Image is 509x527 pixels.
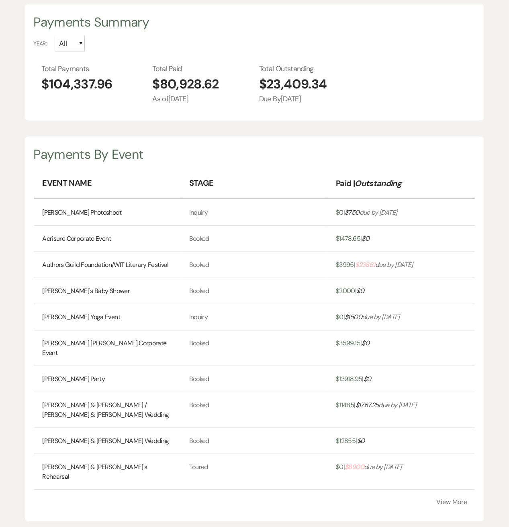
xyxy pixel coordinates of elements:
[336,400,416,420] a: $11485|$1767.25due by [DATE]
[336,234,369,244] a: $1478.65|$0
[357,437,365,445] span: $ 0
[181,304,328,330] td: Inquiry
[345,208,397,217] i: due by [DATE]
[336,313,343,321] span: $ 0
[152,74,219,94] span: $80,928.62
[336,437,356,445] span: $ 12855
[336,208,343,217] span: $ 0
[336,286,364,296] a: $2000|$0
[362,339,370,347] span: $ 0
[42,400,173,420] a: [PERSON_NAME] & [PERSON_NAME] / [PERSON_NAME] & [PERSON_NAME] Wedding
[356,287,364,295] span: $ 0
[33,39,47,48] span: Year:
[355,178,401,189] em: Outstanding
[42,260,169,270] a: Authors Guild Foundation/WIT Literary Festival
[336,374,371,384] a: $13918.95|$0
[336,462,402,482] a: $0|$8900due by [DATE]
[356,401,379,409] span: $ 1767.25
[336,436,364,446] a: $12855|$0
[336,177,401,190] p: Paid |
[181,252,328,278] td: Booked
[181,454,328,490] td: Toured
[345,208,359,217] span: $ 750
[362,234,370,243] span: $ 0
[259,64,327,74] span: Total Outstanding
[437,499,468,505] button: View More
[181,278,328,304] td: Booked
[42,208,121,217] a: [PERSON_NAME] Photoshoot
[42,462,173,482] a: [PERSON_NAME] & [PERSON_NAME]'s Rehearsal
[41,64,112,74] span: Total Payments
[355,260,375,269] span: $ 2386.1
[336,260,413,270] a: $3995|$2386.1due by [DATE]
[336,401,354,409] span: $ 11485
[259,74,327,94] span: $23,409.34
[336,339,360,347] span: $ 3599.15
[33,145,475,164] div: Payments By Event
[355,260,413,269] i: due by [DATE]
[336,208,397,217] a: $0|$750due by [DATE]
[42,312,120,322] a: [PERSON_NAME] Yoga Event
[181,392,328,428] td: Booked
[42,374,105,384] a: [PERSON_NAME] Party
[42,338,173,358] a: [PERSON_NAME] [PERSON_NAME] Corporate Event
[336,375,362,383] span: $ 13918.95
[34,169,181,199] th: Event Name
[181,226,328,252] td: Booked
[41,74,112,94] span: $104,337.96
[336,234,360,243] span: $ 1478.65
[336,287,355,295] span: $ 2000
[152,94,219,105] span: As of [DATE]
[356,401,417,409] i: due by [DATE]
[42,286,130,296] a: [PERSON_NAME]'s Baby Shower
[336,463,343,471] span: $ 0
[345,463,402,471] i: due by [DATE]
[259,94,327,105] span: Due By [DATE]
[181,200,328,226] td: Inquiry
[345,313,400,321] i: due by [DATE]
[42,436,169,446] a: [PERSON_NAME] & [PERSON_NAME] Wedding
[336,260,354,269] span: $ 3995
[33,12,475,32] div: Payments Summary
[345,463,364,471] span: $ 8900
[181,330,328,366] td: Booked
[42,234,111,244] a: Acrisure Corporate Event
[181,169,328,199] th: Stage
[181,428,328,454] td: Booked
[152,64,219,74] span: Total Paid
[336,338,369,358] a: $3599.15|$0
[345,313,362,321] span: $ 1500
[336,312,400,322] a: $0|$1500due by [DATE]
[364,375,371,383] span: $ 0
[181,366,328,392] td: Booked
